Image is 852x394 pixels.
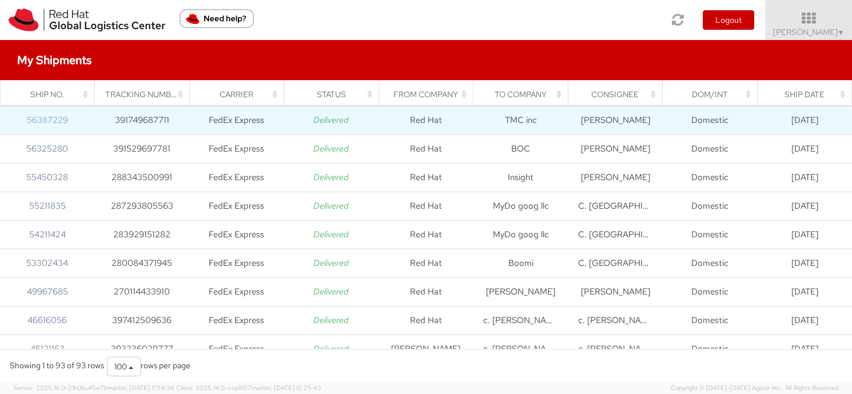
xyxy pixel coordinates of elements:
td: Insight [473,164,568,192]
span: Client: 2025.14.0-cea8157 [176,384,321,392]
h4: My Shipments [17,54,91,66]
a: 55450328 [26,172,68,183]
td: Red Hat [379,135,473,164]
td: FedEx Express [189,307,284,335]
span: Copyright © [DATE]-[DATE] Agistix Inc., All Rights Reserved [671,384,838,393]
i: Delivered [313,172,349,183]
td: FedEx Express [189,164,284,192]
div: Status [294,89,375,100]
i: Delivered [313,114,349,126]
div: Dom/Int [673,89,754,100]
span: master, [DATE] 11:54:36 [107,384,174,392]
td: Domestic [663,335,758,364]
td: [DATE] [757,106,852,135]
button: 100 [107,357,141,376]
td: 391749687711 [95,106,190,135]
td: [DATE] [757,135,852,164]
td: FedEx Express [189,106,284,135]
td: 288343500991 [95,164,190,192]
td: 397412509636 [95,307,190,335]
td: Red Hat [379,164,473,192]
td: 393236029777 [95,335,190,364]
div: Consignee [578,89,659,100]
i: Delivered [313,200,349,212]
a: 56325280 [26,143,68,154]
td: C. [GEOGRAPHIC_DATA] [568,249,663,278]
td: 283929151282 [95,221,190,249]
div: Carrier [200,89,280,100]
td: Domestic [663,307,758,335]
div: Ship No. [11,89,91,100]
td: Red Hat [379,106,473,135]
td: Red Hat [379,221,473,249]
div: To Company [484,89,564,100]
div: Tracking Number [105,89,186,100]
td: C. [GEOGRAPHIC_DATA] [568,221,663,249]
td: Domestic [663,192,758,221]
td: [DATE] [757,164,852,192]
td: Boomi [473,249,568,278]
div: rows per page [107,357,190,376]
td: Red Hat [379,249,473,278]
td: FedEx Express [189,249,284,278]
td: [PERSON_NAME] [568,106,663,135]
td: 287293805563 [95,192,190,221]
td: FedEx Express [189,192,284,221]
td: BOC [473,135,568,164]
td: Red Hat [379,307,473,335]
td: Domestic [663,106,758,135]
img: rh-logistics-00dfa346123c4ec078e1.svg [9,9,165,31]
button: Need help? [180,9,254,28]
td: [DATE] [757,335,852,364]
td: FedEx Express [189,135,284,164]
td: Domestic [663,278,758,307]
td: MyDo goog llc [473,221,568,249]
td: Domestic [663,135,758,164]
span: Showing 1 to 93 of 93 rows [10,360,104,371]
td: [PERSON_NAME] [568,278,663,307]
td: Red Hat [379,278,473,307]
td: FedEx Express [189,278,284,307]
td: 391529697781 [95,135,190,164]
a: 45121163 [30,343,65,355]
td: [DATE] [757,307,852,335]
td: TMC inc [473,106,568,135]
td: [DATE] [757,278,852,307]
td: [PERSON_NAME] [568,135,663,164]
a: 46616056 [27,315,67,326]
a: 55211835 [29,200,66,212]
td: [PERSON_NAME] [473,278,568,307]
span: ▼ [838,28,845,37]
td: 280084371945 [95,249,190,278]
a: 49967685 [27,286,68,297]
i: Delivered [313,315,349,326]
td: Domestic [663,221,758,249]
span: [PERSON_NAME] [773,27,845,37]
td: [PERSON_NAME] [379,335,473,364]
td: MyDo goog llc [473,192,568,221]
td: c. [PERSON_NAME] [568,335,663,364]
a: 56387229 [27,114,68,126]
a: 53302434 [26,257,68,269]
td: FedEx Express [189,221,284,249]
td: c. [PERSON_NAME] [473,307,568,335]
td: [PERSON_NAME] [568,164,663,192]
i: Delivered [313,343,349,355]
a: 54211424 [29,229,66,240]
span: master, [DATE] 12:25:43 [252,384,321,392]
td: C. [GEOGRAPHIC_DATA] [568,192,663,221]
td: Domestic [663,164,758,192]
td: Domestic [663,249,758,278]
td: FedEx Express [189,335,284,364]
td: [DATE] [757,192,852,221]
div: Ship Date [767,89,848,100]
i: Delivered [313,229,349,240]
td: [DATE] [757,221,852,249]
div: From Company [389,89,469,100]
span: 100 [114,361,127,372]
td: [DATE] [757,249,852,278]
i: Delivered [313,286,349,297]
button: Logout [703,10,754,30]
td: 270114433910 [95,278,190,307]
i: Delivered [313,143,349,154]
